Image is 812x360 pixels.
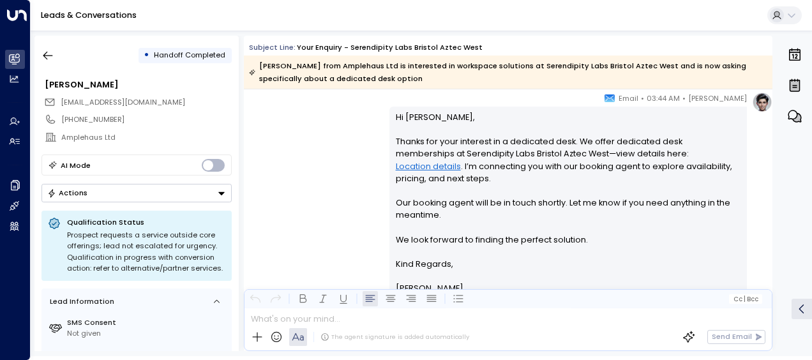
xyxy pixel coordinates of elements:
div: Prospect requests a service outside core offerings; lead not escalated for urgency. Qualification... [67,230,225,274]
div: Not given [67,328,227,339]
span: [PERSON_NAME] [396,282,463,294]
span: 03:44 AM [647,92,680,105]
span: | [744,296,746,303]
div: Button group with a nested menu [41,184,232,202]
span: hello@amplehaus.com [61,97,185,108]
div: Lead Information [46,296,114,307]
p: Hi [PERSON_NAME], Thanks for your interest in a dedicated desk. We offer dedicated desk membershi... [396,111,741,258]
span: • [641,92,644,105]
div: The agent signature is added automatically [320,333,469,341]
span: Handoff Completed [154,50,225,60]
span: Cc Bcc [733,296,758,303]
img: profile-logo.png [752,92,772,112]
p: Qualification Status [67,217,225,227]
button: Cc|Bcc [729,294,762,304]
div: Amplehaus Ltd [61,132,231,143]
span: • [682,92,686,105]
span: Kind Regards, [396,258,453,270]
div: Your enquiry - Serendipity Labs Bristol Aztec West [297,42,483,53]
span: [PERSON_NAME] [688,92,747,105]
button: Undo [248,291,263,306]
span: Subject Line: [249,42,296,52]
span: Email [619,92,638,105]
button: Redo [268,291,283,306]
div: [PERSON_NAME] from Amplehaus Ltd is interested in workspace solutions at Serendipity Labs Bristol... [249,59,766,85]
div: • [144,46,149,64]
span: [EMAIL_ADDRESS][DOMAIN_NAME] [61,97,185,107]
div: AI Mode [61,159,91,172]
div: [PHONE_NUMBER] [61,114,231,125]
label: SMS Consent [67,317,227,328]
div: Actions [47,188,87,197]
a: Location details [396,160,461,172]
a: Leads & Conversations [41,10,137,20]
div: [PERSON_NAME] [45,79,231,91]
button: Actions [41,184,232,202]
